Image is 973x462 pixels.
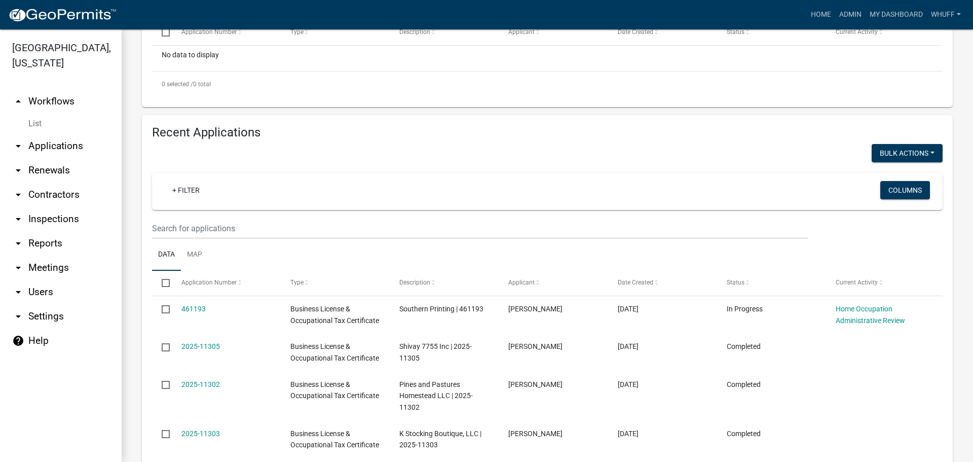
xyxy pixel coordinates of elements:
span: Completed [727,380,761,388]
span: 08/07/2025 [618,342,639,350]
i: arrow_drop_down [12,262,24,274]
i: arrow_drop_down [12,237,24,250]
datatable-header-cell: Description [390,20,499,45]
datatable-header-cell: Type [281,20,390,45]
i: help [12,335,24,347]
span: Status [727,279,744,286]
i: arrow_drop_down [12,286,24,298]
span: 0 selected / [162,81,193,88]
i: arrow_drop_down [12,213,24,225]
a: Admin [835,5,866,24]
span: Application Number [181,28,237,35]
datatable-header-cell: Current Activity [826,20,935,45]
a: 461193 [181,305,206,313]
div: No data to display [152,46,943,71]
datatable-header-cell: Select [152,20,171,45]
span: Business License & Occupational Tax Certificate [290,430,379,449]
span: Completed [727,430,761,438]
span: 08/05/2025 [618,380,639,388]
datatable-header-cell: Applicant [499,271,608,295]
span: Date Created [618,28,653,35]
i: arrow_drop_down [12,189,24,201]
span: Southern Printing | 461193 [399,305,483,313]
span: Description [399,28,430,35]
span: Current Activity [836,28,878,35]
datatable-header-cell: Date Created [608,271,717,295]
button: Columns [880,181,930,199]
i: arrow_drop_down [12,310,24,323]
span: Business License & Occupational Tax Certificate [290,380,379,400]
span: Current Activity [836,279,878,286]
a: Home [807,5,835,24]
a: 2025-11302 [181,380,220,388]
span: Shivay 7755 Inc | 2025-11305 [399,342,472,362]
datatable-header-cell: Select [152,271,171,295]
span: Applicant [508,279,535,286]
datatable-header-cell: Current Activity [826,271,935,295]
i: arrow_drop_down [12,164,24,176]
a: Map [181,239,208,271]
span: Type [290,28,304,35]
a: 2025-11305 [181,342,220,350]
span: Date Created [618,279,653,286]
span: Type [290,279,304,286]
span: Applicant [508,28,535,35]
span: K Stocking Boutique, LLC | 2025-11303 [399,430,481,449]
span: Michelle V Ngafoe [508,380,563,388]
a: + Filter [164,181,208,199]
input: Search for applications [152,218,808,239]
a: 2025-11303 [181,430,220,438]
span: Description [399,279,430,286]
span: 08/08/2025 [618,305,639,313]
i: arrow_drop_up [12,95,24,108]
span: Completed [727,342,761,350]
span: 08/04/2025 [618,430,639,438]
span: Dixit Patel [508,342,563,350]
datatable-header-cell: Application Number [171,271,280,295]
span: Application Number [181,279,237,286]
datatable-header-cell: Description [390,271,499,295]
span: Kimberly Stocking [508,430,563,438]
datatable-header-cell: Date Created [608,20,717,45]
span: In Progress [727,305,763,313]
div: 0 total [152,72,943,97]
h4: Recent Applications [152,125,943,140]
span: Pines and Pastures Homestead LLC | 2025-11302 [399,380,473,412]
button: Bulk Actions [872,144,943,162]
datatable-header-cell: Status [717,20,826,45]
datatable-header-cell: Application Number [171,20,280,45]
span: Status [727,28,744,35]
a: Home Occupation Administrative Review [836,305,905,325]
datatable-header-cell: Type [281,271,390,295]
span: Abi Traylor [508,305,563,313]
datatable-header-cell: Applicant [499,20,608,45]
datatable-header-cell: Status [717,271,826,295]
a: whuff [927,5,965,24]
i: arrow_drop_down [12,140,24,152]
span: Business License & Occupational Tax Certificate [290,342,379,362]
a: Data [152,239,181,271]
a: My Dashboard [866,5,927,24]
span: Business License & Occupational Tax Certificate [290,305,379,325]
